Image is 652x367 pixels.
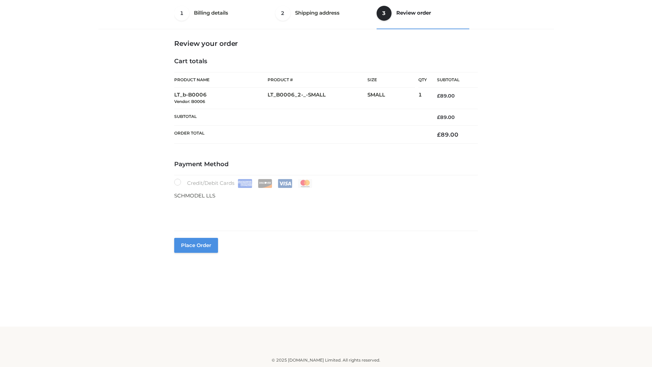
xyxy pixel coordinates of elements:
[437,93,440,99] span: £
[258,179,272,188] img: Discover
[437,131,441,138] span: £
[174,88,268,109] td: LT_b-B0006
[367,72,415,88] th: Size
[427,72,478,88] th: Subtotal
[437,114,440,120] span: £
[174,161,478,168] h4: Payment Method
[101,357,551,364] div: © 2025 [DOMAIN_NAME] Limited. All rights reserved.
[174,238,218,253] button: Place order
[367,88,418,109] td: SMALL
[174,99,205,104] small: Vendor: B0006
[174,39,478,48] h3: Review your order
[174,109,427,125] th: Subtotal
[278,179,292,188] img: Visa
[174,191,478,200] p: SCHMODEL LLS
[268,72,367,88] th: Product #
[174,72,268,88] th: Product Name
[437,131,458,138] bdi: 89.00
[437,114,455,120] bdi: 89.00
[268,88,367,109] td: LT_B0006_2-_-SMALL
[437,93,455,99] bdi: 89.00
[173,198,476,223] iframe: Secure payment input frame
[174,179,313,188] label: Credit/Debit Cards
[418,72,427,88] th: Qty
[238,179,252,188] img: Amex
[174,58,478,65] h4: Cart totals
[418,88,427,109] td: 1
[298,179,312,188] img: Mastercard
[174,126,427,144] th: Order Total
